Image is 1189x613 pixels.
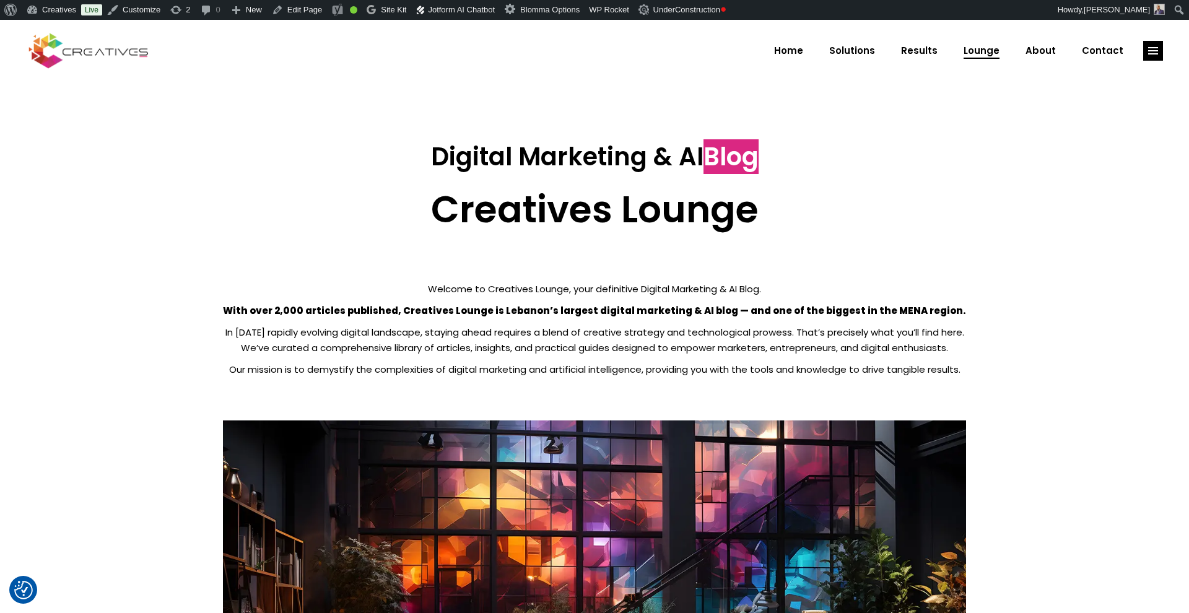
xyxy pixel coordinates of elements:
[901,35,938,67] span: Results
[1013,35,1069,67] a: About
[1143,41,1163,61] a: link
[1069,35,1136,67] a: Contact
[1154,4,1165,15] img: Creatives | Creatives Lounge
[964,35,1000,67] span: Lounge
[829,35,875,67] span: Solutions
[951,35,1013,67] a: Lounge
[761,35,816,67] a: Home
[223,187,966,232] h2: Creatives Lounge
[381,5,406,14] span: Site Kit
[1026,35,1056,67] span: About
[81,4,102,15] a: Live
[703,139,759,174] span: Blog
[223,281,966,297] p: Welcome to Creatives Lounge, your definitive Digital Marketing & AI Blog.
[223,142,966,172] h3: Digital Marketing & AI
[1084,5,1150,14] span: [PERSON_NAME]
[223,362,966,377] p: Our mission is to demystify the complexities of digital marketing and artificial intelligence, pr...
[350,6,357,14] div: Good
[774,35,803,67] span: Home
[14,581,33,599] button: Consent Preferences
[223,304,966,317] strong: With over 2,000 articles published, Creatives Lounge is Lebanon’s largest digital marketing & AI ...
[1082,35,1123,67] span: Contact
[888,35,951,67] a: Results
[816,35,888,67] a: Solutions
[638,4,651,15] img: Creatives | Creatives Lounge
[14,581,33,599] img: Revisit consent button
[223,324,966,355] p: In [DATE] rapidly evolving digital landscape, staying ahead requires a blend of creative strategy...
[26,32,151,70] img: Creatives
